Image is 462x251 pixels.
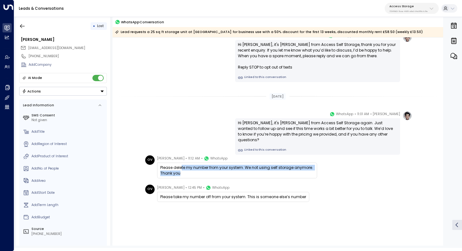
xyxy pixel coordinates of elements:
div: AddTerm Length [31,203,105,208]
span: Lost [97,24,104,28]
a: Linked to this conversation [238,75,397,80]
div: AddBudget [31,215,105,220]
a: Leads & Conversations [19,6,64,11]
img: profile-logo.png [403,111,412,120]
a: Linked to this conversation [238,148,397,153]
button: Access Storage17248963-7bae-4f68-a6e0-04e589c1c15e [385,3,439,14]
div: Button group with a nested menu [19,87,107,96]
button: Actions [19,87,107,96]
span: 12:45 PM [188,185,202,191]
div: AddProduct of Interest [31,154,105,159]
span: [PERSON_NAME] [157,155,184,162]
p: 17248963-7bae-4f68-a6e0-04e589c1c15e [389,10,428,13]
div: Not given [31,118,105,123]
div: AddTitle [31,129,105,134]
span: vorobel1@yahoo.com [28,46,85,51]
label: SMS Consent [31,113,105,118]
span: WhatsApp Conversation [121,20,164,25]
span: • [185,155,187,162]
span: • [185,185,187,191]
span: WhatsApp [336,111,353,117]
div: AddArea [31,178,105,183]
div: [PERSON_NAME] [21,37,107,42]
div: Lead Information [21,103,54,108]
div: Hi [PERSON_NAME], it's [PERSON_NAME] from Access Self Storage, thank you for your recent enquiry.... [238,42,397,70]
div: Lead requests a 25 sq ft storage unit at [GEOGRAPHIC_DATA] for business use with a 50% discount f... [115,29,423,35]
span: [EMAIL_ADDRESS][DOMAIN_NAME] [28,46,85,50]
div: AddRegion of Interest [31,142,105,147]
div: [PHONE_NUMBER] [29,54,107,59]
div: AI Mode [28,75,42,81]
span: [PERSON_NAME] [373,111,400,117]
span: 11:12 AM [188,155,200,162]
div: AddCompany [29,62,107,67]
span: 11:01 AM [357,111,369,117]
div: • [93,22,95,30]
div: OV [145,185,155,194]
div: [PHONE_NUMBER] [31,231,105,237]
div: OV [145,155,155,165]
img: profile-logo.png [403,33,412,42]
label: Source [31,226,105,231]
div: AddStart Date [31,190,105,195]
div: Please take my number off from your system. This is someone else’s number [160,194,306,200]
span: • [203,185,205,191]
span: • [201,155,203,162]
span: WhatsApp [210,155,228,162]
p: Access Storage [389,4,428,8]
div: Actions [22,89,41,93]
span: • [355,111,356,117]
div: [DATE] [270,93,286,100]
span: [PERSON_NAME] [157,185,184,191]
span: • [370,111,372,117]
div: Hi [PERSON_NAME], it's [PERSON_NAME] from Access Self Storage again. Just wanted to follow up and... [238,120,397,143]
div: AddNo. of People [31,166,105,171]
div: Please delete my number from your system. We not using self storage anymore. Thank you [160,165,314,176]
span: WhatsApp [212,185,229,191]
